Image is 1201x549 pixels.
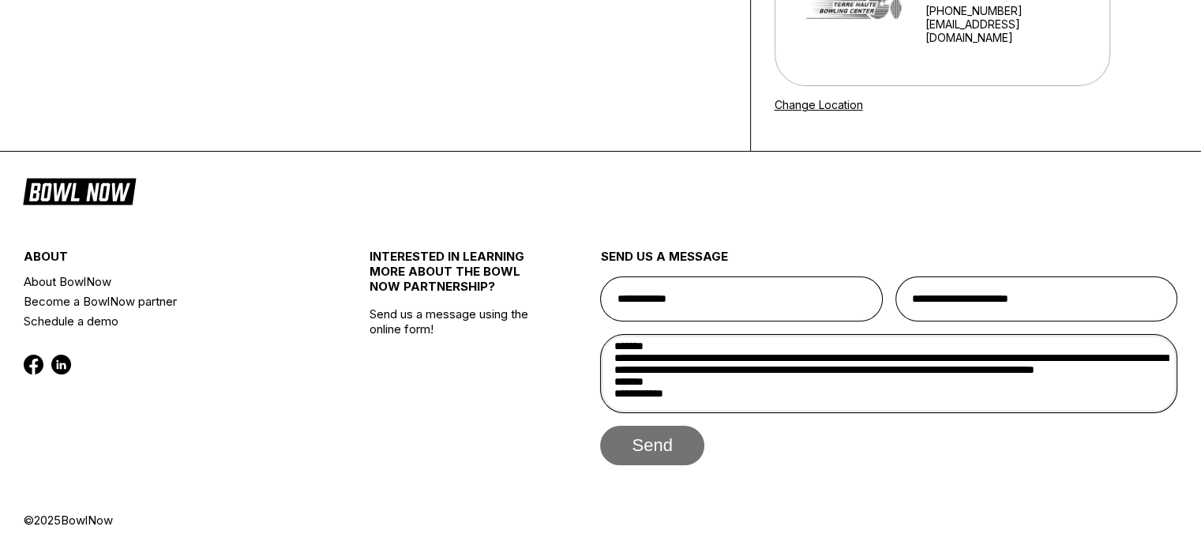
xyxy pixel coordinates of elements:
div: INTERESTED IN LEARNING MORE ABOUT THE BOWL NOW PARTNERSHIP? [370,249,542,306]
a: Schedule a demo [24,311,312,331]
div: © 2025 BowlNow [24,513,1177,528]
a: About BowlNow [24,272,312,291]
div: Send us a message using the online form! [370,214,542,513]
button: send [600,426,704,465]
div: [PHONE_NUMBER] [925,4,1103,17]
a: Change Location [775,98,863,111]
a: Become a BowlNow partner [24,291,312,311]
div: about [24,249,312,272]
a: [EMAIL_ADDRESS][DOMAIN_NAME] [925,17,1103,44]
div: send us a message [600,249,1177,276]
